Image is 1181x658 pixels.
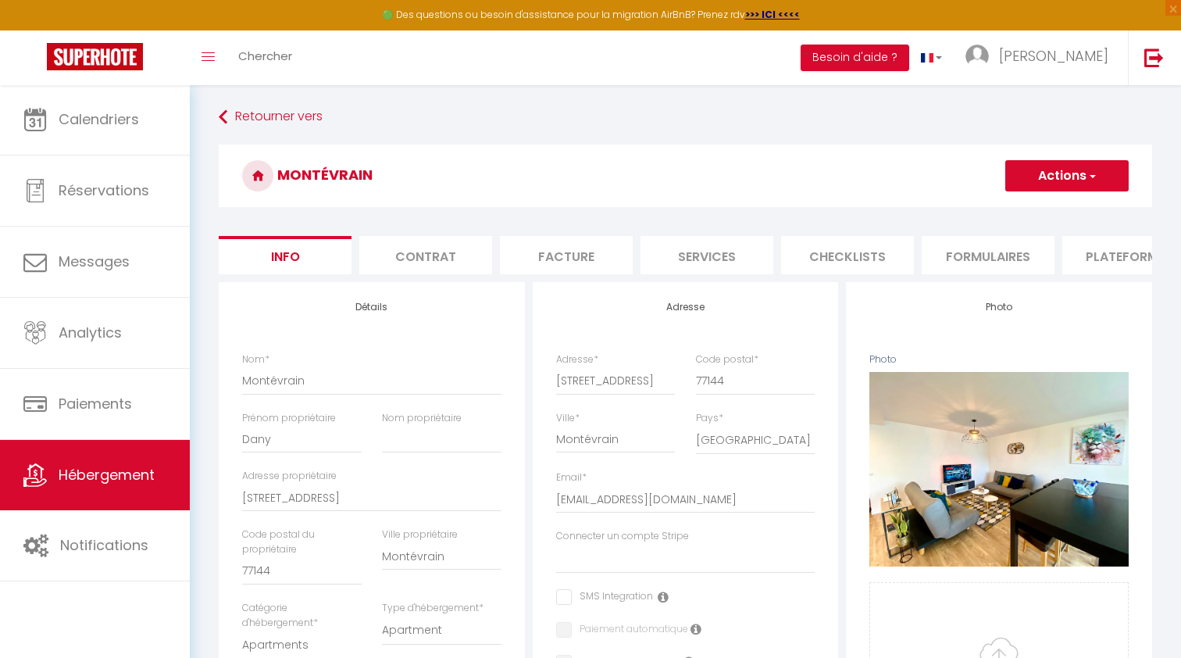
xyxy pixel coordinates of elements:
[382,411,462,426] label: Nom propriétaire
[500,236,633,274] li: Facture
[745,8,800,21] a: >>> ICI <<<<
[47,43,143,70] img: Super Booking
[242,601,362,631] label: Catégorie d'hébergement
[869,352,897,367] label: Photo
[59,181,149,200] span: Réservations
[219,236,351,274] li: Info
[572,622,688,639] label: Paiement automatique
[219,103,1152,131] a: Retourner vers
[801,45,909,71] button: Besoin d'aide ?
[640,236,773,274] li: Services
[382,527,458,542] label: Ville propriétaire
[696,352,758,367] label: Code postal
[59,109,139,129] span: Calendriers
[242,411,336,426] label: Prénom propriétaire
[242,302,501,313] h4: Détails
[556,470,587,485] label: Email
[696,411,723,426] label: Pays
[60,535,148,555] span: Notifications
[556,529,689,544] label: Connecter un compte Stripe
[1144,48,1164,67] img: logout
[965,45,989,68] img: ...
[359,236,492,274] li: Contrat
[227,30,304,85] a: Chercher
[59,252,130,271] span: Messages
[556,411,580,426] label: Ville
[869,302,1129,313] h4: Photo
[219,145,1152,207] h3: Montévrain
[382,601,483,616] label: Type d'hébergement
[59,323,122,342] span: Analytics
[238,48,292,64] span: Chercher
[781,236,914,274] li: Checklists
[242,352,269,367] label: Nom
[59,465,155,485] span: Hébergement
[999,46,1108,66] span: [PERSON_NAME]
[556,302,815,313] h4: Adresse
[242,527,362,557] label: Code postal du propriétaire
[922,236,1054,274] li: Formulaires
[242,469,337,484] label: Adresse propriétaire
[59,394,132,413] span: Paiements
[954,30,1128,85] a: ... [PERSON_NAME]
[1005,160,1129,191] button: Actions
[556,352,598,367] label: Adresse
